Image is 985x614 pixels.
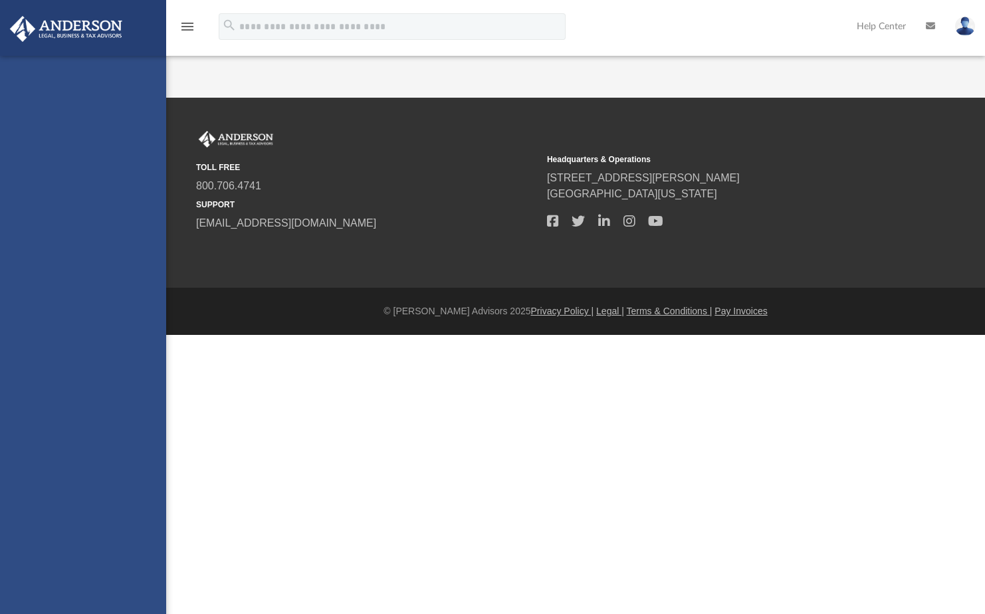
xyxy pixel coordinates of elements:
[627,306,712,316] a: Terms & Conditions |
[222,18,237,33] i: search
[179,25,195,35] a: menu
[196,217,376,229] a: [EMAIL_ADDRESS][DOMAIN_NAME]
[547,153,889,165] small: Headquarters & Operations
[196,161,538,173] small: TOLL FREE
[166,304,985,318] div: © [PERSON_NAME] Advisors 2025
[955,17,975,36] img: User Pic
[547,188,717,199] a: [GEOGRAPHIC_DATA][US_STATE]
[196,131,276,148] img: Anderson Advisors Platinum Portal
[714,306,767,316] a: Pay Invoices
[6,16,126,42] img: Anderson Advisors Platinum Portal
[196,180,261,191] a: 800.706.4741
[196,199,538,211] small: SUPPORT
[531,306,594,316] a: Privacy Policy |
[179,19,195,35] i: menu
[547,172,740,183] a: [STREET_ADDRESS][PERSON_NAME]
[596,306,624,316] a: Legal |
